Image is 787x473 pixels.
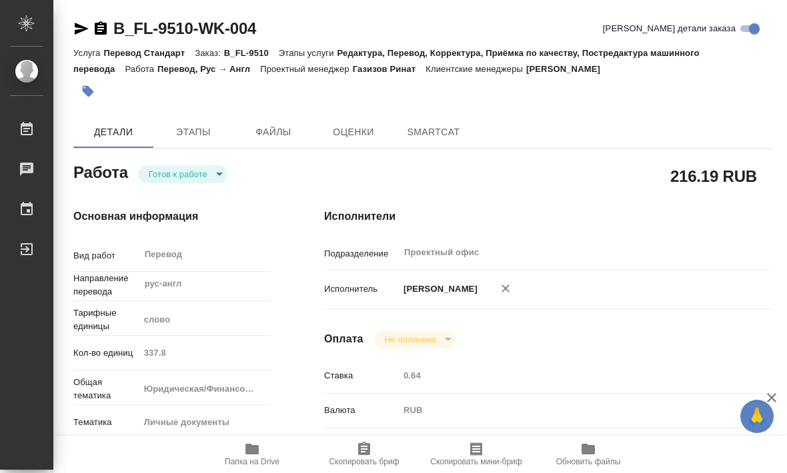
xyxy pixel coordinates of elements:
[73,48,700,74] p: Редактура, Перевод, Корректура, Приёмка по качеству, Постредактура машинного перевода
[353,64,426,74] p: Газизов Ринат
[321,124,385,141] span: Оценки
[139,411,271,434] div: Личные документы
[399,399,735,422] div: RUB
[73,77,103,106] button: Добавить тэг
[225,457,279,466] span: Папка на Drive
[195,48,223,58] p: Заказ:
[125,64,157,74] p: Работа
[260,64,352,74] p: Проектный менеджер
[73,346,139,360] p: Кол-во единиц
[279,48,337,58] p: Этапы услуги
[324,369,399,382] p: Ставка
[324,209,772,225] h4: Исполнители
[113,19,256,37] a: B_FL-9510-WK-004
[670,165,757,187] h2: 216.19 RUB
[196,436,308,473] button: Папка на Drive
[81,124,145,141] span: Детали
[420,436,532,473] button: Скопировать мини-бриф
[324,282,399,296] p: Исполнитель
[138,165,227,183] div: Готов к работе
[532,436,644,473] button: Обновить файлы
[426,64,526,74] p: Клиентские менеджеры
[324,331,363,347] h4: Оплата
[241,124,305,141] span: Файлы
[73,272,139,298] p: Направление перевода
[381,334,440,345] button: Не оплачена
[73,21,89,37] button: Скопировать ссылку для ЯМессенджера
[746,402,768,430] span: 🙏
[402,124,466,141] span: SmartCat
[526,64,610,74] p: [PERSON_NAME]
[73,416,139,429] p: Тематика
[556,457,621,466] span: Обновить файлы
[324,404,399,417] p: Валюта
[329,457,399,466] span: Скопировать бриф
[374,330,456,348] div: Готов к работе
[161,124,225,141] span: Этапы
[93,21,109,37] button: Скопировать ссылку
[308,436,420,473] button: Скопировать бриф
[139,308,271,331] div: слово
[73,48,103,58] p: Услуга
[103,48,195,58] p: Перевод Стандарт
[73,306,139,333] p: Тарифные единицы
[73,159,128,183] h2: Работа
[399,366,735,385] input: Пустое поле
[139,378,271,400] div: Юридическая/Финансовая
[139,343,271,362] input: Пустое поле
[430,457,522,466] span: Скопировать мини-бриф
[157,64,260,74] p: Перевод, Рус → Англ
[603,22,736,35] span: [PERSON_NAME] детали заказа
[224,48,279,58] p: B_FL-9510
[324,247,399,260] p: Подразделение
[491,274,520,303] button: Удалить исполнителя
[740,400,774,433] button: 🙏
[73,209,271,225] h4: Основная информация
[73,376,139,402] p: Общая тематика
[73,249,139,262] p: Вид работ
[145,169,211,180] button: Готов к работе
[399,282,478,296] p: [PERSON_NAME]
